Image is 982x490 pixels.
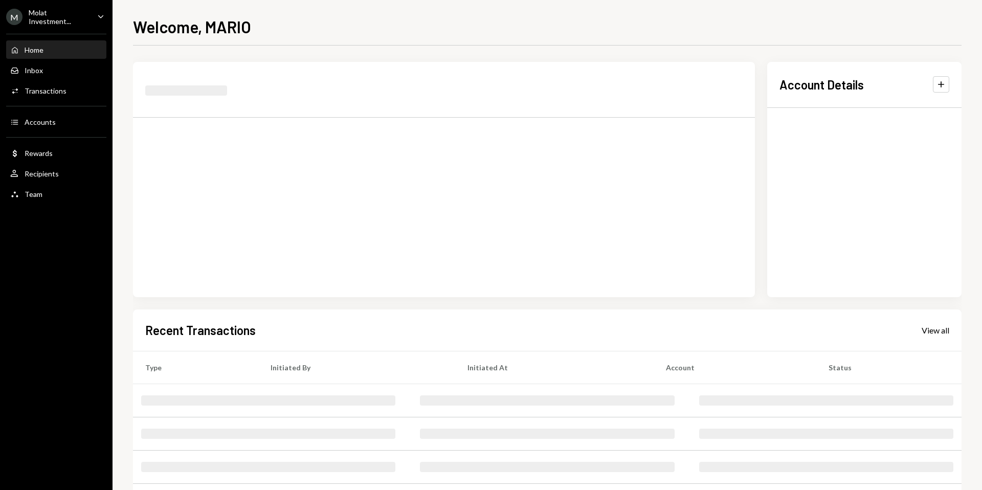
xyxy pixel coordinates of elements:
[145,322,256,339] h2: Recent Transactions
[133,351,258,384] th: Type
[25,169,59,178] div: Recipients
[133,16,251,37] h1: Welcome, MARIO
[6,81,106,100] a: Transactions
[25,190,42,198] div: Team
[922,324,949,336] a: View all
[922,325,949,336] div: View all
[6,40,106,59] a: Home
[6,144,106,162] a: Rewards
[6,9,23,25] div: M
[6,164,106,183] a: Recipients
[25,86,66,95] div: Transactions
[6,185,106,203] a: Team
[654,351,816,384] th: Account
[6,113,106,131] a: Accounts
[6,61,106,79] a: Inbox
[816,351,962,384] th: Status
[455,351,654,384] th: Initiated At
[25,46,43,54] div: Home
[779,76,864,93] h2: Account Details
[25,149,53,158] div: Rewards
[25,66,43,75] div: Inbox
[29,8,89,26] div: Molat Investment...
[258,351,455,384] th: Initiated By
[25,118,56,126] div: Accounts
